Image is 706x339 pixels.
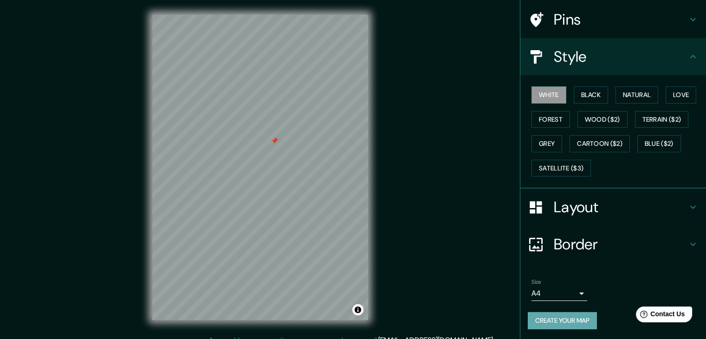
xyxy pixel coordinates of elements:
button: Forest [531,111,570,128]
button: Toggle attribution [352,304,363,315]
label: Size [531,278,541,286]
button: Satellite ($3) [531,160,591,177]
button: Black [574,86,609,104]
button: Blue ($2) [637,135,681,152]
button: Cartoon ($2) [570,135,630,152]
button: Grey [531,135,562,152]
h4: Style [554,47,687,66]
button: Love [666,86,696,104]
div: A4 [531,286,587,301]
button: Create your map [528,312,597,329]
iframe: Help widget launcher [623,303,696,329]
div: Pins [520,1,706,38]
button: Terrain ($2) [635,111,689,128]
h4: Layout [554,198,687,216]
button: Wood ($2) [577,111,628,128]
h4: Border [554,235,687,254]
button: White [531,86,566,104]
div: Style [520,38,706,75]
button: Natural [615,86,658,104]
div: Layout [520,189,706,226]
canvas: Map [152,15,368,320]
div: Border [520,226,706,263]
h4: Pins [554,10,687,29]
